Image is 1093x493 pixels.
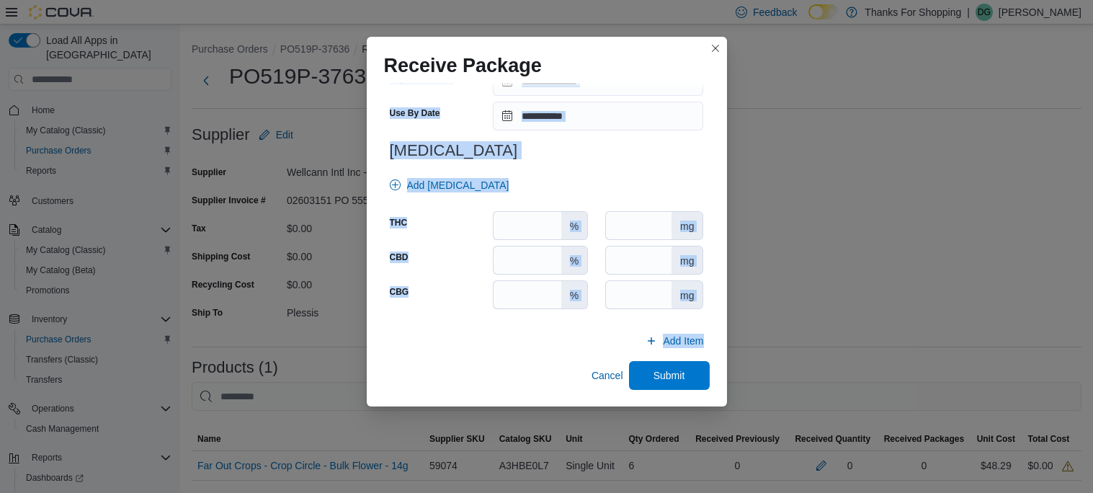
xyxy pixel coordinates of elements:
[586,361,629,390] button: Cancel
[707,40,724,57] button: Closes this modal window
[384,54,542,77] h1: Receive Package
[653,368,685,383] span: Submit
[561,281,587,308] div: %
[384,171,515,200] button: Add [MEDICAL_DATA]
[663,334,703,348] span: Add Item
[390,286,409,298] label: CBG
[629,361,710,390] button: Submit
[407,178,509,192] span: Add [MEDICAL_DATA]
[390,252,409,263] label: CBD
[640,327,709,355] button: Add Item
[672,281,702,308] div: mg
[493,102,703,130] input: Press the down key to open a popover containing a calendar.
[390,217,408,228] label: THC
[672,246,702,274] div: mg
[672,212,702,239] div: mg
[561,246,587,274] div: %
[592,368,623,383] span: Cancel
[390,107,440,119] label: Use By Date
[561,212,587,239] div: %
[390,142,704,159] h3: [MEDICAL_DATA]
